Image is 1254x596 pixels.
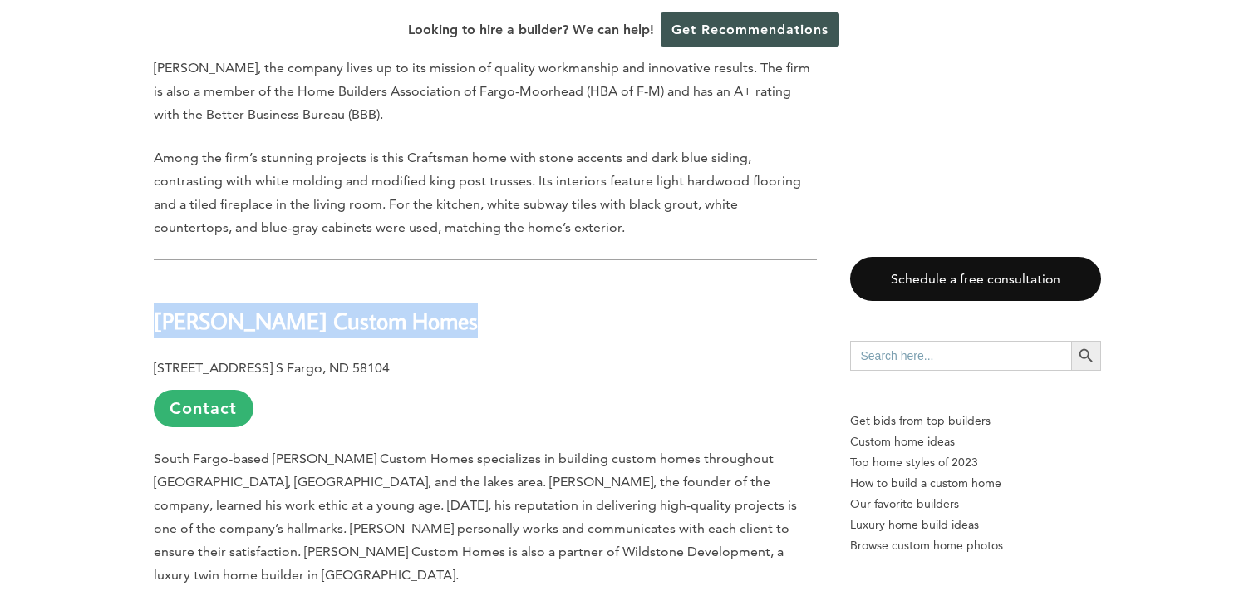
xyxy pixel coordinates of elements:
[850,431,1101,452] a: Custom home ideas
[154,306,478,335] b: [PERSON_NAME] Custom Homes
[1077,347,1095,365] svg: Search
[154,390,253,427] a: Contact
[154,451,797,583] span: South Fargo-based [PERSON_NAME] Custom Homes specializes in building custom homes throughout [GEO...
[661,12,839,47] a: Get Recommendations
[850,535,1101,556] a: Browse custom home photos
[154,360,390,376] b: [STREET_ADDRESS] S Fargo, ND 58104
[154,150,801,235] span: Among the firm’s stunning projects is this Craftsman home with stone accents and dark blue siding...
[935,476,1234,576] iframe: Drift Widget Chat Controller
[850,341,1071,371] input: Search here...
[850,473,1101,494] a: How to build a custom home
[850,257,1101,301] a: Schedule a free consultation
[850,515,1101,535] a: Luxury home build ideas
[850,411,1101,431] p: Get bids from top builders
[154,13,817,122] span: In business since [DATE], [PERSON_NAME] Custom Homes has completed numerous one-of-a-kind homes t...
[850,494,1101,515] a: Our favorite builders
[850,452,1101,473] a: Top home styles of 2023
